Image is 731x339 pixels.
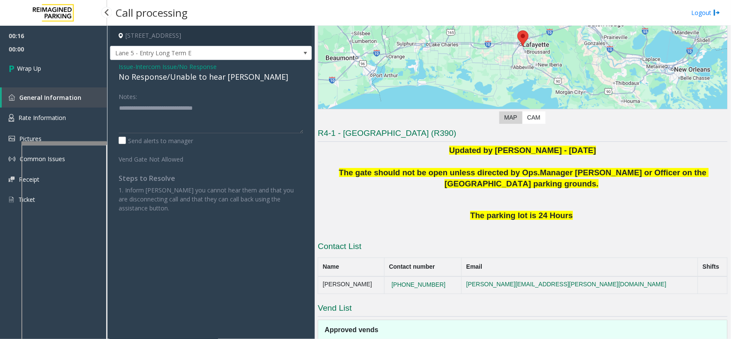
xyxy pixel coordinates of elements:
[135,62,217,71] span: Intercom Issue/No Response
[698,258,728,276] th: Shifts
[9,177,15,182] img: 'icon'
[499,111,522,124] label: Map
[18,114,66,122] span: Rate Information
[318,303,728,317] h3: Vend List
[318,258,385,276] th: Name
[116,152,195,164] label: Vend Gate Not Allowed
[20,155,65,163] span: Common Issues
[2,87,107,108] a: General Information
[17,64,41,73] span: Wrap Up
[713,8,720,17] img: logout
[318,276,385,294] td: [PERSON_NAME]
[462,258,698,276] th: Email
[470,211,573,220] span: The parking lot is 24 Hours
[119,62,133,71] span: Issue
[517,30,528,46] div: 200 Terminal Drive, Lafayette, LA
[522,111,546,124] label: CAM
[110,26,312,46] h4: [STREET_ADDRESS]
[19,93,81,102] span: General Information
[325,325,727,335] h5: Approved vends
[384,258,461,276] th: Contact number
[389,281,448,289] button: [PHONE_NUMBER]
[466,281,667,288] a: [PERSON_NAME][EMAIL_ADDRESS][PERSON_NAME][DOMAIN_NAME]
[111,2,192,23] h3: Call processing
[119,89,137,101] label: Notes:
[119,136,193,145] label: Send alerts to manager
[449,146,596,155] span: Updated by [PERSON_NAME] - [DATE]
[9,156,15,162] img: 'icon'
[9,114,14,122] img: 'icon'
[9,136,15,141] img: 'icon'
[9,196,14,204] img: 'icon'
[19,175,39,183] span: Receipt
[19,135,42,143] span: Pictures
[318,128,728,142] h3: R4-1 - [GEOGRAPHIC_DATA] (R390)
[119,71,303,83] div: No Response/Unable to hear [PERSON_NAME]
[18,195,35,204] span: Ticket
[119,174,303,183] h4: Steps to Resolve
[9,94,15,101] img: 'icon'
[339,168,540,177] span: The gate should not be open unless directed by Ops.
[691,8,720,17] a: Logout
[445,168,709,188] span: Manager [PERSON_NAME] or Officer on the [GEOGRAPHIC_DATA] parking grounds.
[133,63,217,71] span: -
[119,186,303,213] p: 1. Inform [PERSON_NAME] you cannot hear them and that you are disconnecting call and that they ca...
[318,241,728,255] h3: Contact List
[110,46,271,60] span: Lane 5 - Entry Long Term E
